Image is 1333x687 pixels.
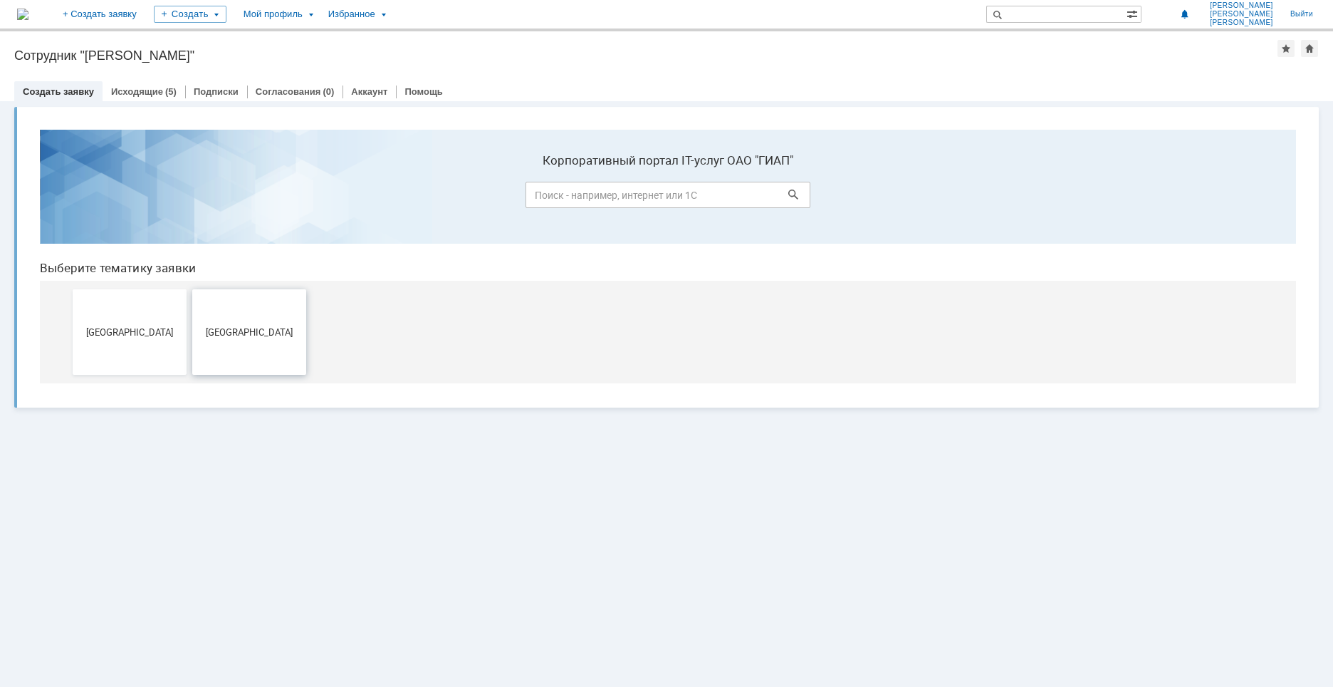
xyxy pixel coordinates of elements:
span: [PERSON_NAME] [1210,19,1273,27]
div: Создать [154,6,226,23]
a: Подписки [194,86,239,97]
div: Добавить в избранное [1277,40,1295,57]
span: [PERSON_NAME] [1210,10,1273,19]
span: [GEOGRAPHIC_DATA] [168,208,273,219]
a: Помощь [404,86,442,97]
a: Создать заявку [23,86,94,97]
header: Выберите тематику заявки [11,143,1267,157]
a: Перейти на домашнюю страницу [17,9,28,20]
img: logo [17,9,28,20]
label: Корпоративный портал IT-услуг ОАО "ГИАП" [497,35,782,49]
input: Поиск - например, интернет или 1С [497,63,782,90]
div: (5) [165,86,177,97]
div: Сотрудник "[PERSON_NAME]" [14,48,1277,63]
span: Расширенный поиск [1126,6,1141,20]
button: [GEOGRAPHIC_DATA] [44,171,158,257]
a: Аккаунт [351,86,387,97]
button: [GEOGRAPHIC_DATA] [164,171,278,257]
span: [GEOGRAPHIC_DATA] [48,208,154,219]
div: Сделать домашней страницей [1301,40,1318,57]
a: Согласования [256,86,321,97]
div: (0) [323,86,334,97]
span: [PERSON_NAME] [1210,1,1273,10]
a: Исходящие [111,86,163,97]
